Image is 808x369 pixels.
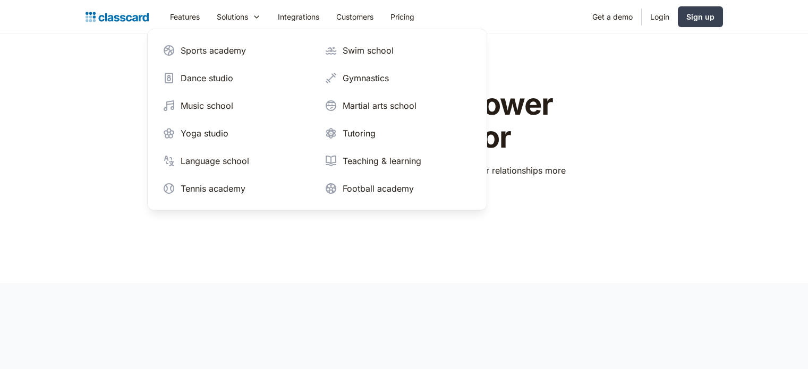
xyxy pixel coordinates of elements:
a: Sign up [678,6,723,27]
a: Music school [158,95,314,116]
div: Martial arts school [343,99,416,112]
div: Tutoring [343,127,376,140]
a: Tennis academy [158,178,314,199]
div: Teaching & learning [343,155,421,167]
a: Customers [328,5,382,29]
div: Language school [181,155,249,167]
a: Features [161,5,208,29]
a: Login [642,5,678,29]
a: Yoga studio [158,123,314,144]
div: Gymnastics [343,72,389,84]
a: Integrations [269,5,328,29]
a: home [86,10,149,24]
div: Yoga studio [181,127,228,140]
div: Dance studio [181,72,233,84]
a: Dance studio [158,67,314,89]
div: Solutions [208,5,269,29]
div: Solutions [217,11,248,22]
div: Sports academy [181,44,246,57]
nav: Solutions [147,29,487,210]
a: Get a demo [584,5,641,29]
a: Gymnastics [320,67,476,89]
a: Martial arts school [320,95,476,116]
div: Football academy [343,182,414,195]
a: Teaching & learning [320,150,476,171]
div: Tennis academy [181,182,245,195]
a: Tutoring [320,123,476,144]
a: Language school [158,150,314,171]
a: Swim school [320,40,476,61]
div: Swim school [343,44,394,57]
a: Sports academy [158,40,314,61]
a: Pricing [382,5,423,29]
a: Football academy [320,178,476,199]
div: Sign up [686,11,715,22]
div: Music school [181,99,233,112]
